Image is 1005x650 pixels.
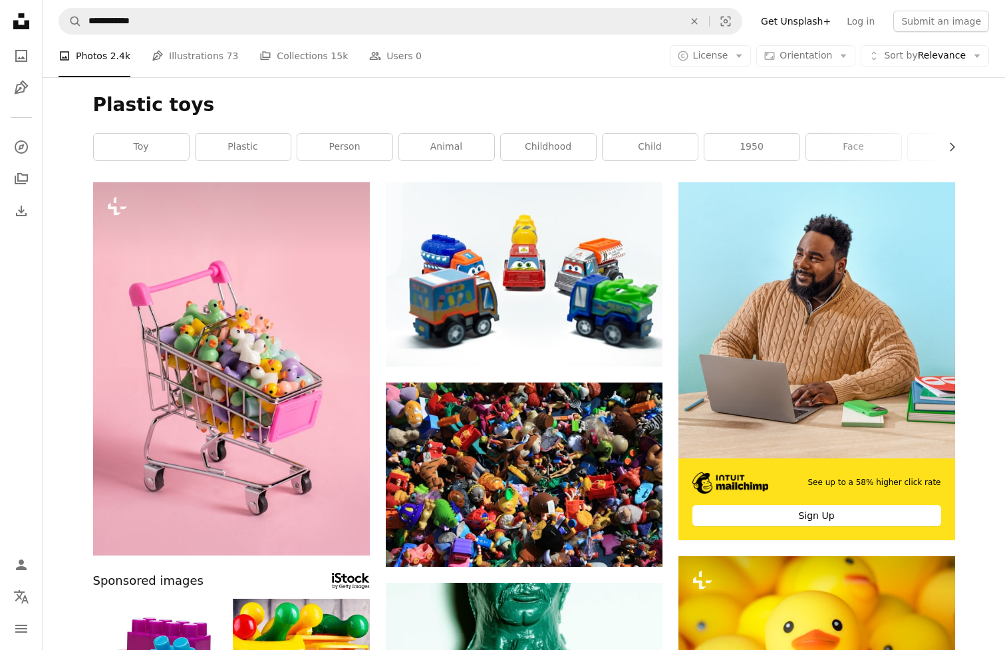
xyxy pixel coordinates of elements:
[806,134,901,160] a: face
[940,134,955,160] button: scroll list to the right
[8,75,35,101] a: Illustrations
[8,583,35,610] button: Language
[692,472,769,494] img: file-1690386555781-336d1949dad1image
[399,134,494,160] a: animal
[8,43,35,69] a: Photos
[369,35,422,77] a: Users 0
[297,134,392,160] a: person
[8,198,35,224] a: Download History
[693,50,728,61] span: License
[93,93,955,117] h1: Plastic toys
[94,134,189,160] a: toy
[710,9,742,34] button: Visual search
[386,383,662,567] img: children sitting on plastic toy blocks
[861,45,989,67] button: Sort byRelevance
[416,49,422,63] span: 0
[386,182,662,367] img: a group of toy cars sitting next to each other
[678,637,955,649] a: Closeup of rubber duckies
[8,166,35,192] a: Collections
[839,11,883,32] a: Log in
[893,11,989,32] button: Submit an image
[884,49,966,63] span: Relevance
[8,134,35,160] a: Explore
[59,9,82,34] button: Search Unsplash
[259,35,348,77] a: Collections 15k
[704,134,799,160] a: 1950
[678,182,955,458] img: file-1722962830841-dea897b5811bimage
[152,35,238,77] a: Illustrations 73
[678,182,955,540] a: See up to a 58% higher click rateSign Up
[501,134,596,160] a: childhood
[884,50,917,61] span: Sort by
[93,363,370,375] a: a shopping cart filled with lots of small toys
[908,134,1003,160] a: symbol
[93,182,370,556] img: a shopping cart filled with lots of small toys
[8,615,35,642] button: Menu
[8,552,35,578] a: Log in / Sign up
[386,468,662,480] a: children sitting on plastic toy blocks
[196,134,291,160] a: plastic
[807,477,940,488] span: See up to a 58% higher click rate
[603,134,698,160] a: child
[670,45,752,67] button: License
[386,268,662,280] a: a group of toy cars sitting next to each other
[780,50,832,61] span: Orientation
[93,571,204,591] span: Sponsored images
[227,49,239,63] span: 73
[680,9,709,34] button: Clear
[756,45,855,67] button: Orientation
[692,505,941,526] div: Sign Up
[59,8,742,35] form: Find visuals sitewide
[331,49,348,63] span: 15k
[753,11,839,32] a: Get Unsplash+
